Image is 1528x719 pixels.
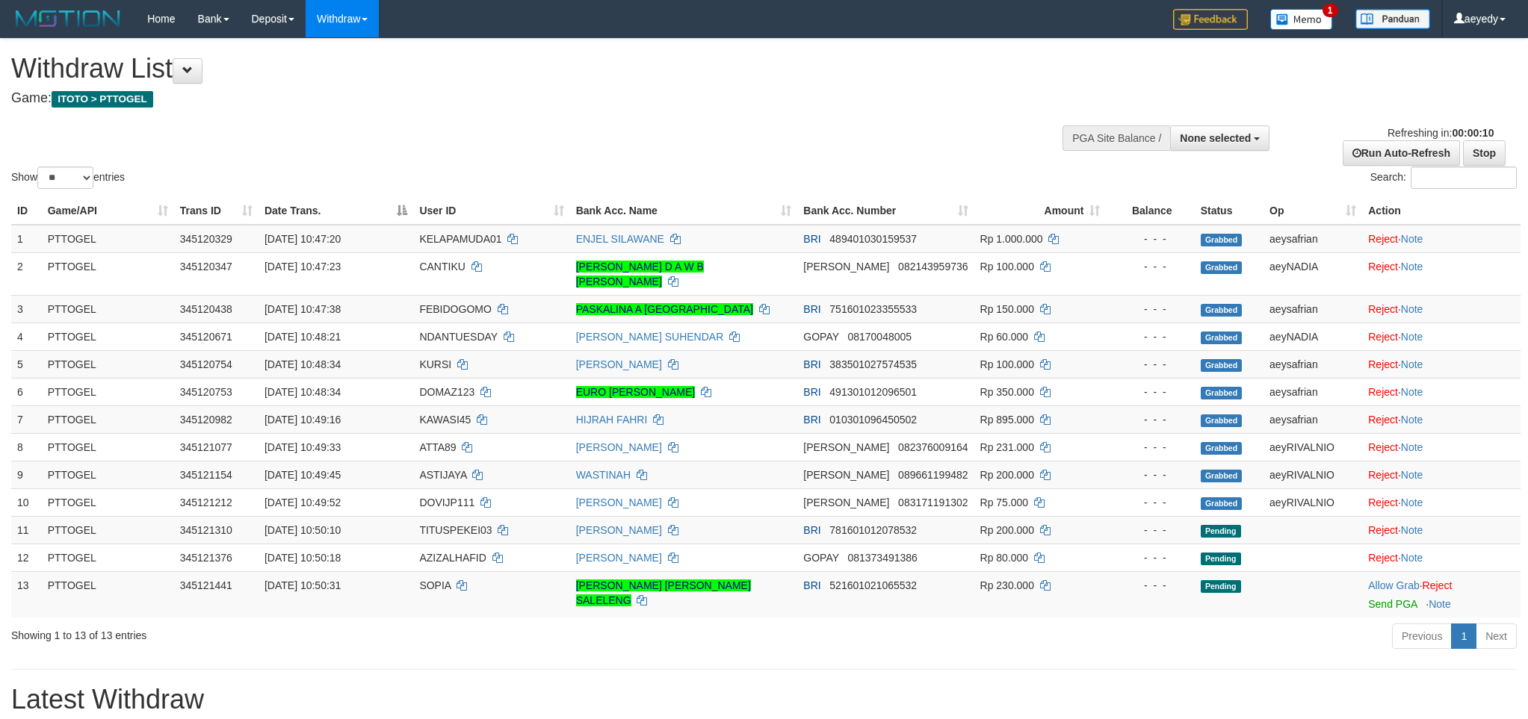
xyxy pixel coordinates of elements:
[1263,323,1362,350] td: aeyNADIA
[1362,544,1521,571] td: ·
[259,197,413,225] th: Date Trans.: activate to sort column descending
[11,295,42,323] td: 3
[803,386,820,398] span: BRI
[1401,497,1423,508] a: Note
[1401,524,1423,536] a: Note
[829,303,917,315] span: Copy 751601023355533 to clipboard
[1063,125,1170,151] div: PGA Site Balance /
[1201,470,1243,482] span: Grabbed
[1263,225,1362,253] td: aeysafrian
[42,295,174,323] td: PTTOGEL
[42,252,174,295] td: PTTOGEL
[419,497,474,508] span: DOVIJP111
[1112,440,1188,455] div: - - -
[1362,197,1521,225] th: Action
[1452,127,1494,139] strong: 00:00:10
[1106,197,1194,225] th: Balance
[576,358,662,370] a: [PERSON_NAME]
[576,233,664,245] a: ENJEL SILAWANE
[898,441,968,453] span: Copy 082376009164 to clipboard
[1401,233,1423,245] a: Note
[829,233,917,245] span: Copy 489401030159537 to clipboard
[419,414,471,426] span: KAWASI45
[265,414,341,426] span: [DATE] 10:49:16
[576,303,753,315] a: PASKALINA A [GEOGRAPHIC_DATA]
[180,497,232,508] span: 345121212
[42,571,174,617] td: PTTOGEL
[980,524,1034,536] span: Rp 200.000
[11,378,42,405] td: 6
[265,303,341,315] span: [DATE] 10:47:38
[419,358,451,370] span: KURSI
[829,358,917,370] span: Copy 383501027574535 to clipboard
[11,622,625,643] div: Showing 1 to 13 of 13 entries
[42,197,174,225] th: Game/API: activate to sort column ascending
[576,331,724,343] a: [PERSON_NAME] SUHENDAR
[980,233,1043,245] span: Rp 1.000.000
[1323,4,1338,17] span: 1
[1263,461,1362,488] td: aeyRIVALNIO
[1362,405,1521,433] td: ·
[180,386,232,398] span: 345120753
[1263,350,1362,378] td: aeysafrian
[1112,259,1188,274] div: - - -
[829,386,917,398] span: Copy 491301012096501 to clipboard
[980,303,1034,315] span: Rp 150.000
[52,91,153,108] span: ITOTO > PTTOGEL
[1112,329,1188,344] div: - - -
[847,552,917,564] span: Copy 081373491386 to clipboard
[1401,261,1423,273] a: Note
[1370,166,1517,189] label: Search:
[1401,331,1423,343] a: Note
[419,331,498,343] span: NDANTUESDAY
[1362,350,1521,378] td: ·
[1270,9,1333,30] img: Button%20Memo.svg
[576,579,751,606] a: [PERSON_NAME] [PERSON_NAME] SALELENG
[265,441,341,453] span: [DATE] 10:49:33
[803,524,820,536] span: BRI
[1263,378,1362,405] td: aeysafrian
[419,469,466,481] span: ASTIJAYA
[11,252,42,295] td: 2
[1401,386,1423,398] a: Note
[1362,488,1521,516] td: ·
[570,197,798,225] th: Bank Acc. Name: activate to sort column ascending
[1112,385,1188,399] div: - - -
[180,233,232,245] span: 345120329
[42,516,174,544] td: PTTOGEL
[829,579,917,591] span: Copy 521601021065532 to clipboard
[797,197,974,225] th: Bank Acc. Number: activate to sort column ascending
[11,544,42,571] td: 12
[265,358,341,370] span: [DATE] 10:48:34
[265,233,341,245] span: [DATE] 10:47:20
[42,461,174,488] td: PTTOGEL
[42,488,174,516] td: PTTOGEL
[980,358,1034,370] span: Rp 100.000
[980,261,1034,273] span: Rp 100.000
[1368,414,1398,426] a: Reject
[1112,467,1188,482] div: - - -
[576,524,662,536] a: [PERSON_NAME]
[974,197,1107,225] th: Amount: activate to sort column ascending
[265,497,341,508] span: [DATE] 10:49:52
[1201,442,1243,455] span: Grabbed
[11,433,42,461] td: 8
[1170,125,1269,151] button: None selected
[419,441,456,453] span: ATTA89
[803,414,820,426] span: BRI
[1362,378,1521,405] td: ·
[419,579,451,591] span: SOPIA
[11,516,42,544] td: 11
[1463,140,1506,166] a: Stop
[803,469,889,481] span: [PERSON_NAME]
[803,331,838,343] span: GOPAY
[1112,357,1188,372] div: - - -
[1362,295,1521,323] td: ·
[1368,552,1398,564] a: Reject
[1355,9,1430,29] img: panduan.png
[1201,553,1241,565] span: Pending
[1401,414,1423,426] a: Note
[1112,495,1188,510] div: - - -
[1201,497,1243,510] span: Grabbed
[803,261,889,273] span: [PERSON_NAME]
